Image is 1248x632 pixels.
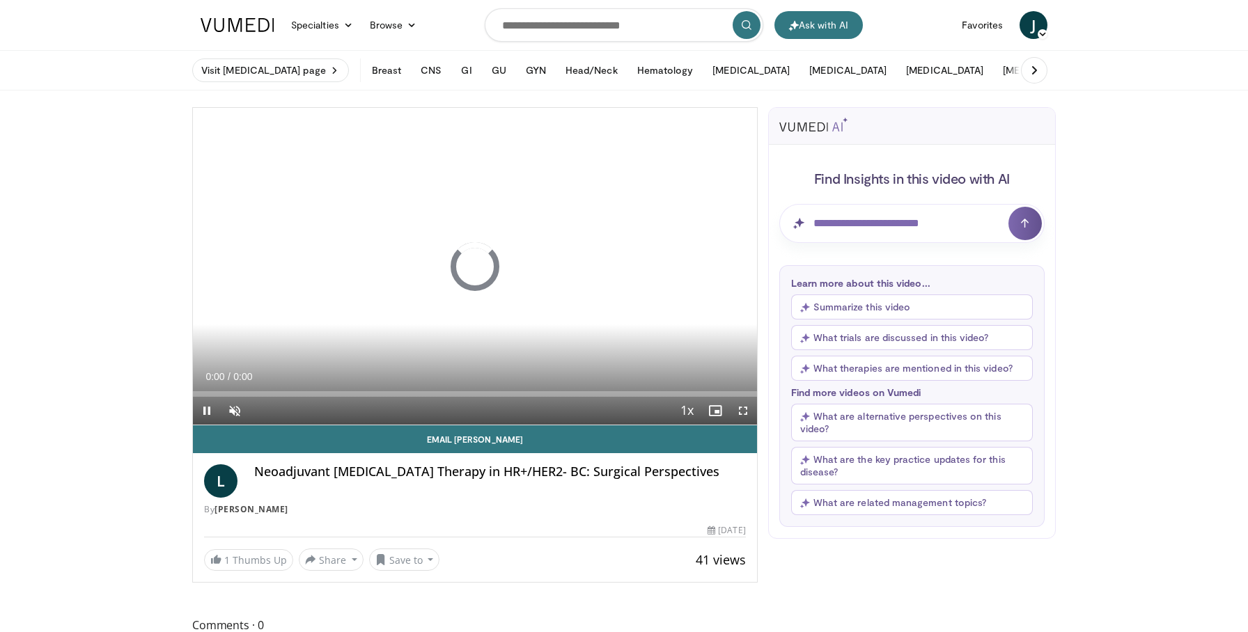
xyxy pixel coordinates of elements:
button: [MEDICAL_DATA] [898,56,992,84]
button: Playback Rate [673,397,701,425]
div: By [204,503,746,516]
a: J [1020,11,1047,39]
button: Fullscreen [729,397,757,425]
video-js: Video Player [193,108,757,425]
a: Specialties [283,11,361,39]
p: Find more videos on Vumedi [791,386,1033,398]
span: / [228,371,231,382]
div: Progress Bar [193,391,757,397]
p: Learn more about this video... [791,277,1033,289]
a: 1 Thumbs Up [204,549,293,571]
h4: Find Insights in this video with AI [779,169,1045,187]
button: Pause [193,397,221,425]
button: Head/Neck [557,56,626,84]
button: Share [299,548,364,571]
button: Enable picture-in-picture mode [701,397,729,425]
input: Question for AI [779,204,1045,243]
button: [MEDICAL_DATA] [994,56,1089,84]
button: Hematology [629,56,702,84]
button: What are alternative perspectives on this video? [791,404,1033,441]
button: [MEDICAL_DATA] [704,56,798,84]
button: Ask with AI [774,11,863,39]
button: Save to [369,548,440,571]
span: 0:00 [233,371,252,382]
img: VuMedi Logo [201,18,274,32]
span: 41 views [696,551,746,568]
button: GU [483,56,515,84]
button: What are related management topics? [791,490,1033,515]
span: 0:00 [205,371,224,382]
div: [DATE] [708,524,745,537]
a: Browse [361,11,426,39]
button: Summarize this video [791,294,1033,319]
button: CNS [412,56,450,84]
input: Search topics, interventions [485,8,763,42]
button: What therapies are mentioned in this video? [791,356,1033,381]
a: Favorites [953,11,1011,39]
button: [MEDICAL_DATA] [801,56,895,84]
button: What are the key practice updates for this disease? [791,447,1033,484]
button: Unmute [221,397,249,425]
button: Breast [364,56,409,84]
span: 1 [224,553,230,567]
h4: Neoadjuvant [MEDICAL_DATA] Therapy in HR+/HER2- BC: Surgical Perspectives [254,464,746,480]
a: L [204,464,237,498]
a: [PERSON_NAME] [214,503,288,515]
button: What trials are discussed in this video? [791,325,1033,350]
a: Visit [MEDICAL_DATA] page [192,58,349,82]
img: vumedi-ai-logo.svg [779,118,848,132]
button: GYN [517,56,554,84]
a: Email [PERSON_NAME] [193,425,757,453]
button: GI [453,56,480,84]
